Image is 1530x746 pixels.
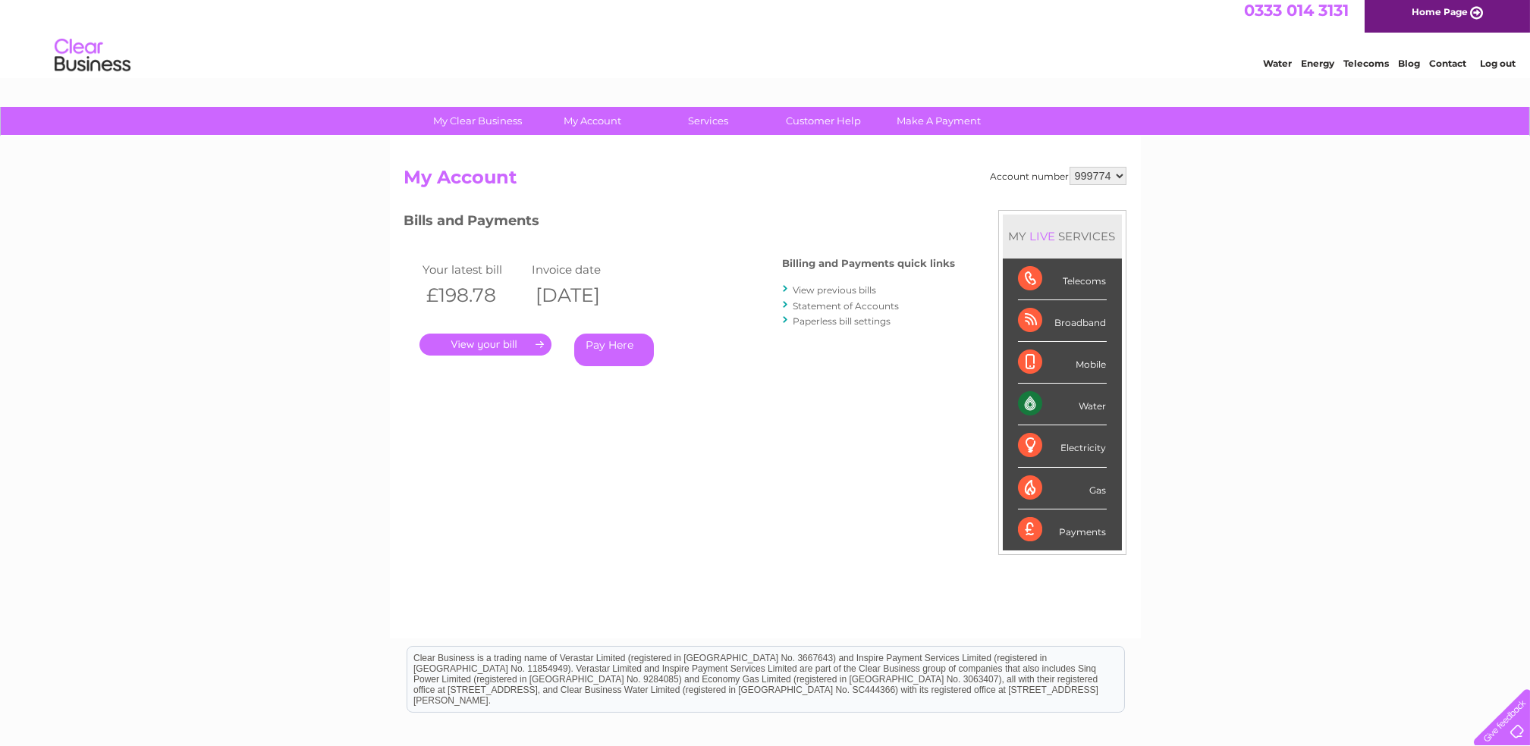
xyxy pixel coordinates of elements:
[876,107,1001,135] a: Make A Payment
[783,258,956,269] h4: Billing and Payments quick links
[574,334,654,366] a: Pay Here
[793,315,891,327] a: Paperless bill settings
[404,167,1126,196] h2: My Account
[1003,215,1122,258] div: MY SERVICES
[646,107,771,135] a: Services
[1018,509,1107,550] div: Payments
[54,39,131,86] img: logo.png
[1027,229,1059,243] div: LIVE
[528,280,637,311] th: [DATE]
[1398,64,1420,76] a: Blog
[1244,8,1349,27] a: 0333 014 3131
[793,300,900,312] a: Statement of Accounts
[419,334,551,356] a: .
[1480,64,1516,76] a: Log out
[1018,384,1107,425] div: Water
[407,8,1124,74] div: Clear Business is a trading name of Verastar Limited (registered in [GEOGRAPHIC_DATA] No. 3667643...
[528,259,637,280] td: Invoice date
[1018,468,1107,509] div: Gas
[1263,64,1292,76] a: Water
[404,210,956,237] h3: Bills and Payments
[1018,425,1107,467] div: Electricity
[1429,64,1466,76] a: Contact
[419,259,529,280] td: Your latest bill
[1018,300,1107,342] div: Broadband
[415,107,540,135] a: My Clear Business
[761,107,886,135] a: Customer Help
[793,284,877,296] a: View previous bills
[419,280,529,311] th: £198.78
[1301,64,1334,76] a: Energy
[1018,342,1107,384] div: Mobile
[530,107,655,135] a: My Account
[1018,259,1107,300] div: Telecoms
[991,167,1126,185] div: Account number
[1343,64,1389,76] a: Telecoms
